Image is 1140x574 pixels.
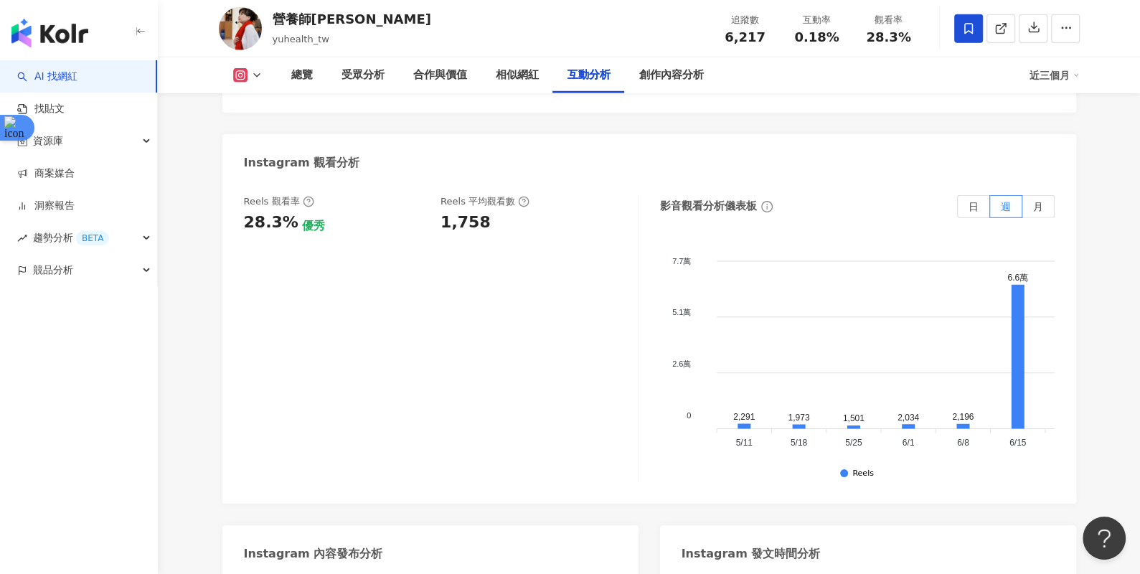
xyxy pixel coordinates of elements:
[862,13,916,27] div: 觀看率
[219,7,262,50] img: KOL Avatar
[1001,201,1011,212] span: 週
[1009,438,1027,448] tspan: 6/15
[682,546,821,562] div: Instagram 發文時間分析
[413,67,467,84] div: 合作與價值
[244,212,298,234] div: 28.3%
[794,30,839,44] span: 0.18%
[441,195,529,208] div: Reels 平均觀看數
[639,67,704,84] div: 創作內容分析
[33,222,109,254] span: 趨勢分析
[660,199,757,214] div: 影音觀看分析儀表板
[11,19,88,47] img: logo
[957,438,969,448] tspan: 6/8
[969,201,979,212] span: 日
[441,212,491,234] div: 1,758
[244,155,360,171] div: Instagram 觀看分析
[17,199,75,213] a: 洞察報告
[17,166,75,181] a: 商案媒合
[672,359,691,368] tspan: 2.6萬
[791,438,808,448] tspan: 5/18
[291,67,313,84] div: 總覽
[672,257,691,265] tspan: 7.7萬
[17,70,77,84] a: searchAI 找網紅
[17,102,65,116] a: 找貼文
[244,195,314,208] div: Reels 觀看率
[759,199,775,215] span: info-circle
[33,254,73,286] span: 競品分析
[725,29,766,44] span: 6,217
[852,469,873,479] div: Reels
[33,125,63,157] span: 資源庫
[273,10,431,28] div: 營養師[PERSON_NAME]
[496,67,539,84] div: 相似網紅
[790,13,844,27] div: 互動率
[845,438,862,448] tspan: 5/25
[341,67,385,84] div: 受眾分析
[903,438,915,448] tspan: 6/1
[866,30,910,44] span: 28.3%
[1030,64,1080,87] div: 近三個月
[17,233,27,243] span: rise
[244,546,383,562] div: Instagram 內容發布分析
[687,411,691,420] tspan: 0
[1083,517,1126,560] iframe: Help Scout Beacon - Open
[736,438,753,448] tspan: 5/11
[718,13,773,27] div: 追蹤數
[567,67,611,84] div: 互動分析
[1033,201,1043,212] span: 月
[672,308,691,316] tspan: 5.1萬
[302,218,325,234] div: 優秀
[273,34,329,44] span: yuhealth_tw
[76,231,109,245] div: BETA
